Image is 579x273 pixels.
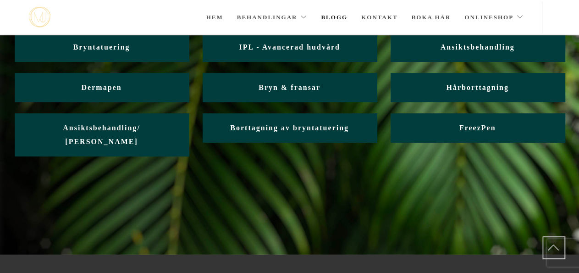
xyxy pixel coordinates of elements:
[203,113,377,142] a: Borttagning av bryntatuering
[391,113,565,142] a: FreezPen
[259,84,320,91] span: Bryn & fransar
[15,113,189,156] a: Ansiktsbehandling/ [PERSON_NAME]
[237,1,308,33] a: Behandlingar
[391,33,565,61] a: Ansiktsbehandling
[411,1,451,33] a: Boka här
[239,43,340,51] span: IPL - Avancerad hudvård
[29,7,50,28] a: mjstudio mjstudio mjstudio
[15,73,189,102] a: Dermapen
[464,1,524,33] a: Onlineshop
[230,124,349,132] span: Borttagning av bryntatuering
[206,1,223,33] a: Hem
[446,84,508,91] span: Hårborttagning
[82,84,122,91] span: Dermapen
[15,33,189,61] a: Bryntatuering
[73,43,130,51] span: Bryntatuering
[391,73,565,102] a: Hårborttagning
[361,1,398,33] a: Kontakt
[459,124,496,132] span: FreezPen
[321,1,347,33] a: Blogg
[203,33,377,61] a: IPL - Avancerad hudvård
[63,124,140,145] span: Ansiktsbehandling/ [PERSON_NAME]
[203,73,377,102] a: Bryn & fransar
[29,7,50,28] img: mjstudio
[440,43,514,51] span: Ansiktsbehandling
